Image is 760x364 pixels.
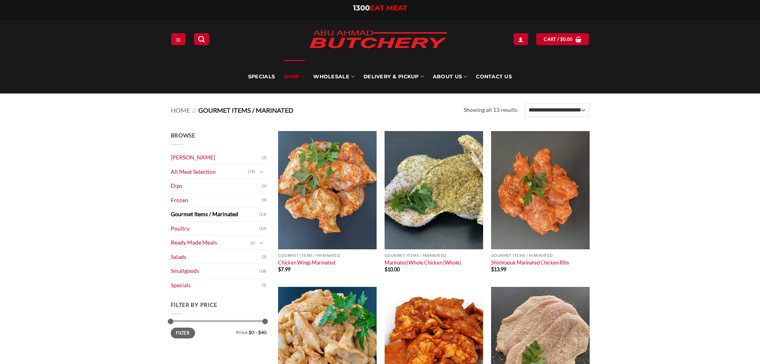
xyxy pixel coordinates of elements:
a: Marinated Whole Chicken (Whole) [385,259,461,266]
a: Salads [171,250,262,264]
p: Showing all 13 results [464,105,517,115]
a: 1300EAT MEAT [353,4,407,12]
a: Smallgoods [171,264,259,278]
img: Abu Ahmad Butchery [302,25,454,55]
span: (9) [262,194,266,206]
bdi: 0.00 [560,36,573,42]
a: [PERSON_NAME] [171,151,262,165]
bdi: 13.99 [491,266,506,273]
span: // [192,106,196,114]
bdi: 10.00 [385,266,400,273]
a: Gourmet Items / Marinated [171,207,259,221]
a: Wholesale [313,60,355,93]
p: Gourmet Items / Marinated [278,253,377,258]
div: Price: — [171,328,266,335]
a: Login [513,33,528,45]
span: (12) [259,223,266,235]
span: $0 [249,329,254,335]
a: Specials [248,60,275,93]
span: Gourmet Items / Marinated [198,106,293,114]
bdi: 7.99 [278,266,290,273]
a: Specials [171,278,262,292]
img: Marinated-Whole-Chicken [385,131,483,249]
span: (13) [259,209,266,221]
a: Poultry [171,222,259,236]
button: Toggle [257,167,266,176]
span: $ [560,36,563,43]
a: Frozen [171,193,262,207]
span: (18) [259,265,266,277]
a: Home [171,106,190,114]
a: All Meat Selection [171,165,248,179]
span: (1) [262,279,266,291]
span: EAT MEAT [370,4,407,12]
span: (2) [262,251,266,263]
button: Toggle [257,239,266,247]
select: Shop order [524,103,589,117]
span: $ [385,266,387,273]
a: Search [194,33,209,45]
span: $ [491,266,494,273]
a: Chicken Wings Marinated [278,259,335,266]
span: Filter by price [171,301,218,308]
a: About Us [433,60,467,93]
span: (2) [250,237,255,249]
span: 1300 [353,4,370,12]
span: Cart / [544,36,572,43]
span: Browse [171,132,195,139]
button: Filter [171,328,195,338]
span: (5) [262,180,266,192]
span: (74) [248,166,255,178]
a: Contact Us [476,60,512,93]
a: Delivery & Pickup [363,60,424,93]
a: Menu [171,33,186,45]
a: Shishtaouk Marinated Chicken Ribs [491,259,569,266]
span: $40 [258,329,266,335]
span: (2) [262,152,266,164]
p: Gourmet Items / Marinated [491,253,590,258]
a: Dips [171,179,262,193]
img: Shishtaouk Marinated Chicken Ribs [491,131,590,249]
span: $ [278,266,281,273]
a: View cart [536,33,589,45]
a: Ready Made Meals [171,236,250,250]
p: Gourmet Items / Marinated [385,253,483,258]
img: Chicken-Wings-Marinated [278,131,377,249]
a: SHOP [284,60,304,93]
